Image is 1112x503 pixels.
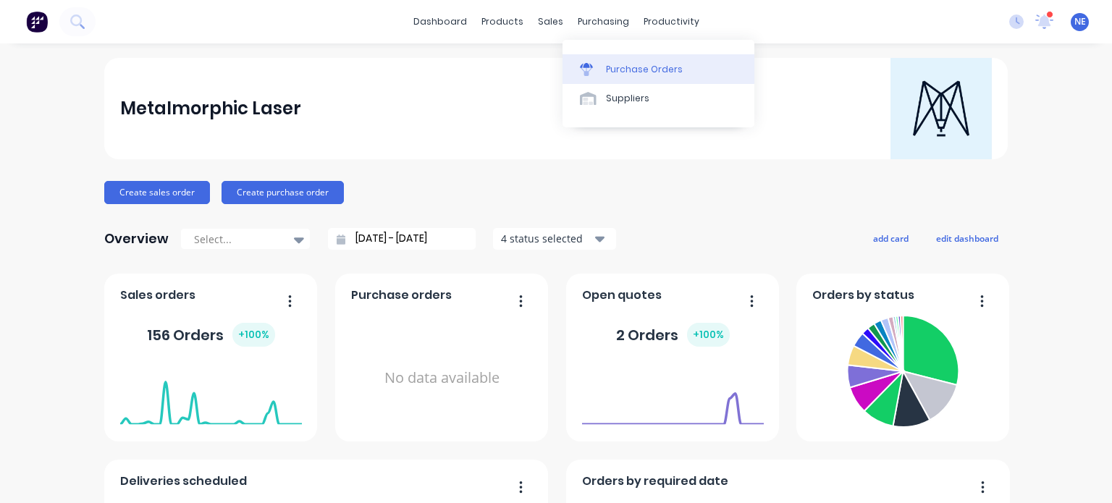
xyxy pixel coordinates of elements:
button: add card [864,229,918,248]
div: 156 Orders [147,323,275,347]
button: Create sales order [104,181,210,204]
div: Overview [104,224,169,253]
div: Purchase Orders [606,63,683,76]
span: Purchase orders [351,287,452,304]
a: Suppliers [563,84,754,113]
button: 4 status selected [493,228,616,250]
div: productivity [636,11,707,33]
span: Open quotes [582,287,662,304]
div: No data available [351,310,533,447]
div: 2 Orders [616,323,730,347]
button: edit dashboard [927,229,1008,248]
div: products [474,11,531,33]
div: Suppliers [606,92,649,105]
span: Orders by status [812,287,914,304]
img: Factory [26,11,48,33]
a: Purchase Orders [563,54,754,83]
img: Metalmorphic Laser [890,58,992,159]
div: 4 status selected [501,231,592,246]
div: sales [531,11,570,33]
div: Metalmorphic Laser [120,94,301,123]
div: + 100 % [232,323,275,347]
span: Orders by required date [582,473,728,490]
div: purchasing [570,11,636,33]
a: dashboard [406,11,474,33]
span: Sales orders [120,287,195,304]
span: NE [1074,15,1086,28]
button: Create purchase order [222,181,344,204]
div: + 100 % [687,323,730,347]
